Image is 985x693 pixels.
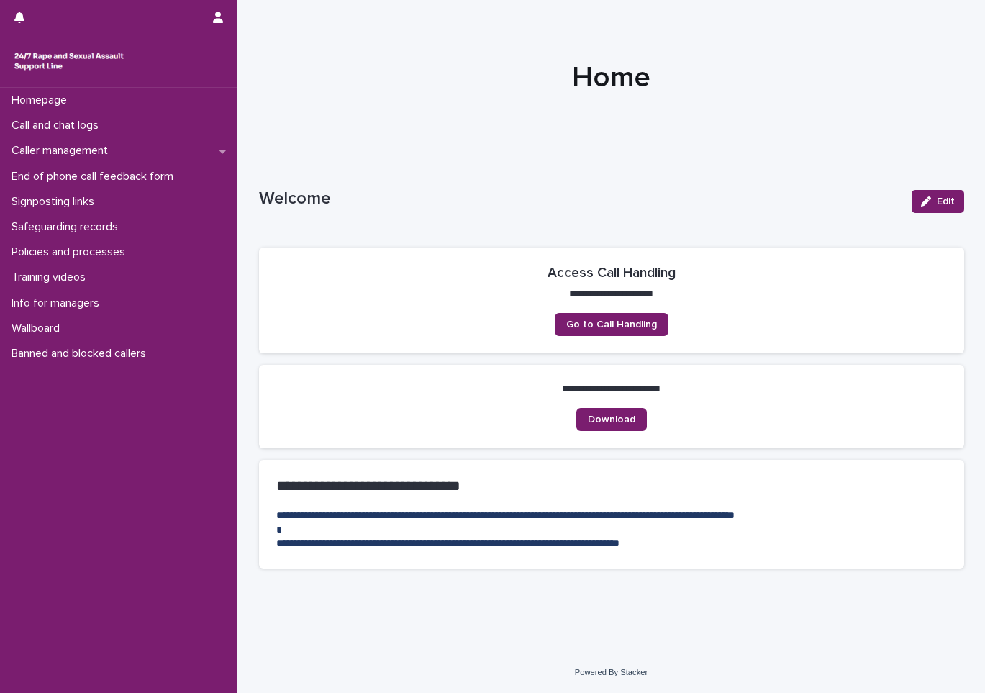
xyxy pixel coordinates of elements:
img: rhQMoQhaT3yELyF149Cw [12,47,127,76]
button: Edit [912,190,964,213]
p: Caller management [6,144,119,158]
h1: Home [259,60,964,95]
span: Edit [937,196,955,207]
p: Policies and processes [6,245,137,259]
p: Banned and blocked callers [6,347,158,361]
span: Download [588,415,635,425]
p: Call and chat logs [6,119,110,132]
p: Wallboard [6,322,71,335]
span: Go to Call Handling [566,320,657,330]
h2: Access Call Handling [548,265,676,281]
a: Go to Call Handling [555,313,668,336]
a: Powered By Stacker [575,668,648,676]
p: Safeguarding records [6,220,130,234]
p: End of phone call feedback form [6,170,185,184]
p: Homepage [6,94,78,107]
a: Download [576,408,647,431]
p: Info for managers [6,296,111,310]
p: Welcome [259,189,900,209]
p: Training videos [6,271,97,284]
p: Signposting links [6,195,106,209]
